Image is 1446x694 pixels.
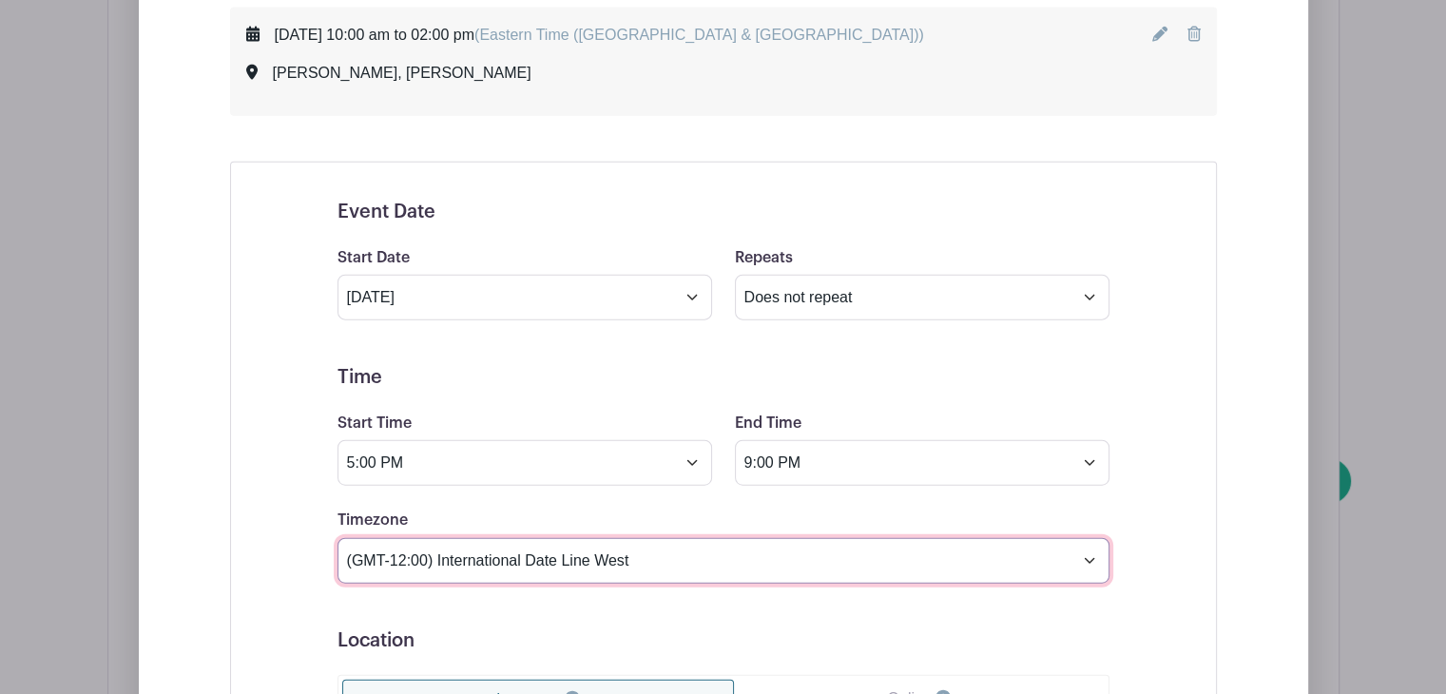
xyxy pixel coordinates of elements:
label: Start Date [337,249,410,267]
input: Select [735,440,1109,486]
label: Timezone [337,511,408,530]
label: End Time [735,414,801,433]
div: [PERSON_NAME], [PERSON_NAME] [273,62,531,85]
span: (Eastern Time ([GEOGRAPHIC_DATA] & [GEOGRAPHIC_DATA])) [474,27,924,43]
label: Start Time [337,414,412,433]
h5: Event Date [337,201,1109,223]
label: Repeats [735,249,793,267]
div: [DATE] 10:00 am to 02:00 pm [275,24,924,47]
h5: Time [337,366,1109,389]
h5: Location [337,629,1109,652]
input: Select [337,440,712,486]
input: Select [337,275,712,320]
